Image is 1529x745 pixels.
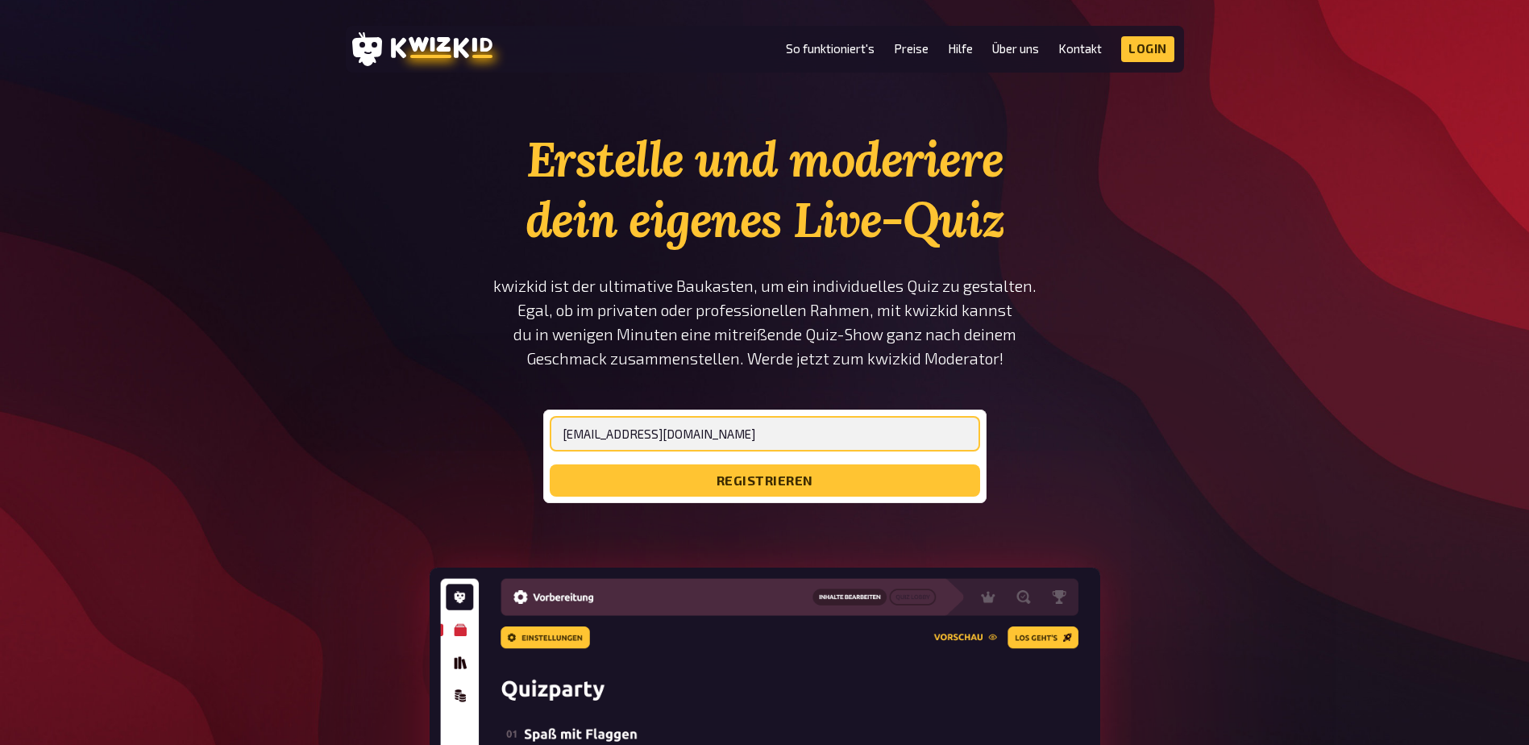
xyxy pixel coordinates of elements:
input: quizmaster@yourdomain.com [550,416,980,452]
a: Über uns [992,42,1039,56]
p: kwizkid ist der ultimative Baukasten, um ein individuelles Quiz zu gestalten. Egal, ob im private... [492,274,1037,371]
a: Preise [894,42,929,56]
button: registrieren [550,464,980,497]
a: So funktioniert's [786,42,875,56]
a: Login [1121,36,1174,62]
h1: Erstelle und moderiere dein eigenes Live-Quiz [492,129,1037,250]
a: Kontakt [1058,42,1102,56]
a: Hilfe [948,42,973,56]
